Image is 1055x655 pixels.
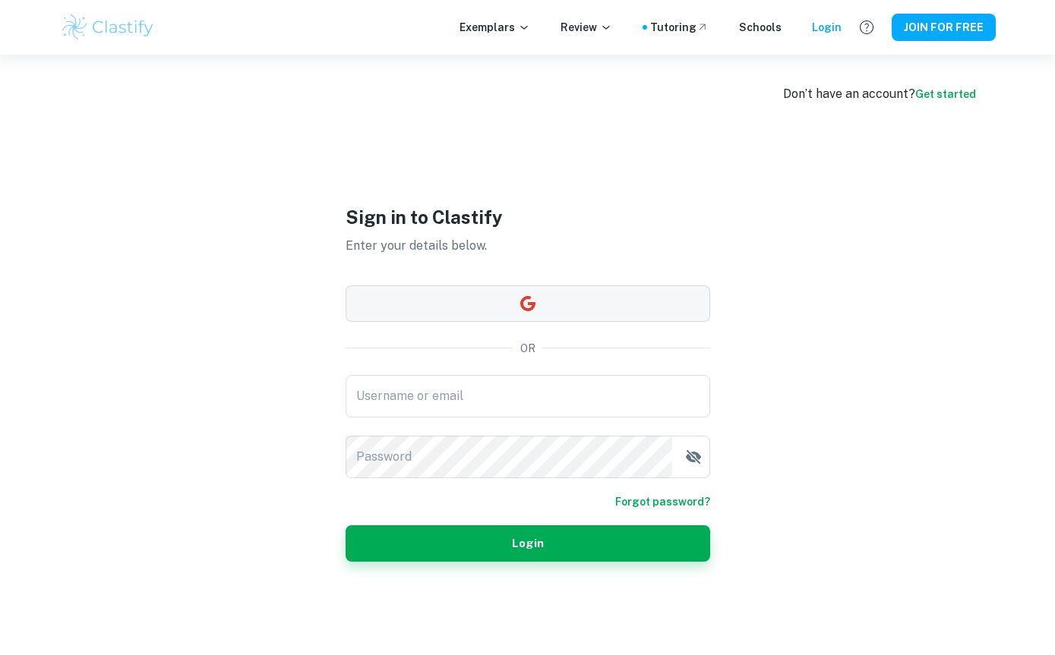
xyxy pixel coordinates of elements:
p: Exemplars [460,19,530,36]
a: Schools [739,19,782,36]
a: Forgot password? [615,493,710,510]
p: Enter your details below. [346,237,710,255]
p: OR [520,340,535,357]
button: Help and Feedback [854,14,880,40]
button: Login [346,525,710,562]
a: Login [812,19,842,36]
a: Get started [915,88,976,100]
button: JOIN FOR FREE [892,14,996,41]
img: Clastify logo [60,12,156,43]
div: Don’t have an account? [783,85,976,103]
h1: Sign in to Clastify [346,203,710,231]
p: Review [561,19,612,36]
a: Tutoring [650,19,709,36]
